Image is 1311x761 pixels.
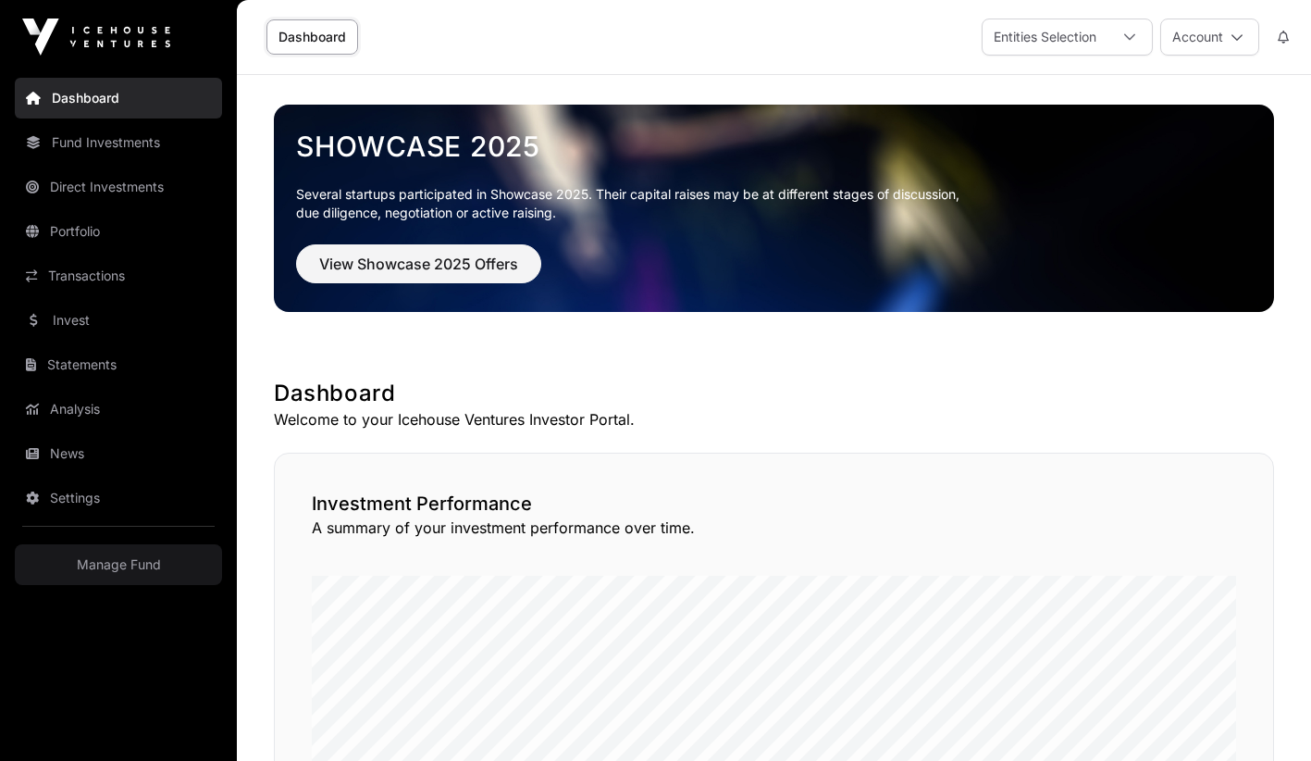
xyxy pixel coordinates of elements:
[15,344,222,385] a: Statements
[296,244,541,283] button: View Showcase 2025 Offers
[15,122,222,163] a: Fund Investments
[274,379,1274,408] h1: Dashboard
[15,167,222,207] a: Direct Investments
[15,78,222,119] a: Dashboard
[1218,672,1311,761] iframe: Chat Widget
[274,408,1274,430] p: Welcome to your Icehouse Ventures Investor Portal.
[266,19,358,55] a: Dashboard
[15,300,222,341] a: Invest
[296,263,541,281] a: View Showcase 2025 Offers
[15,211,222,252] a: Portfolio
[274,105,1274,312] img: Showcase 2025
[296,185,1252,222] p: Several startups participated in Showcase 2025. Their capital raises may be at different stages o...
[15,544,222,585] a: Manage Fund
[312,517,1236,539] p: A summary of your investment performance over time.
[983,19,1107,55] div: Entities Selection
[15,256,222,296] a: Transactions
[312,491,1236,517] h2: Investment Performance
[319,253,518,275] span: View Showcase 2025 Offers
[15,389,222,430] a: Analysis
[15,478,222,518] a: Settings
[15,433,222,474] a: News
[296,130,1252,163] a: Showcase 2025
[1160,19,1259,56] button: Account
[22,19,170,56] img: Icehouse Ventures Logo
